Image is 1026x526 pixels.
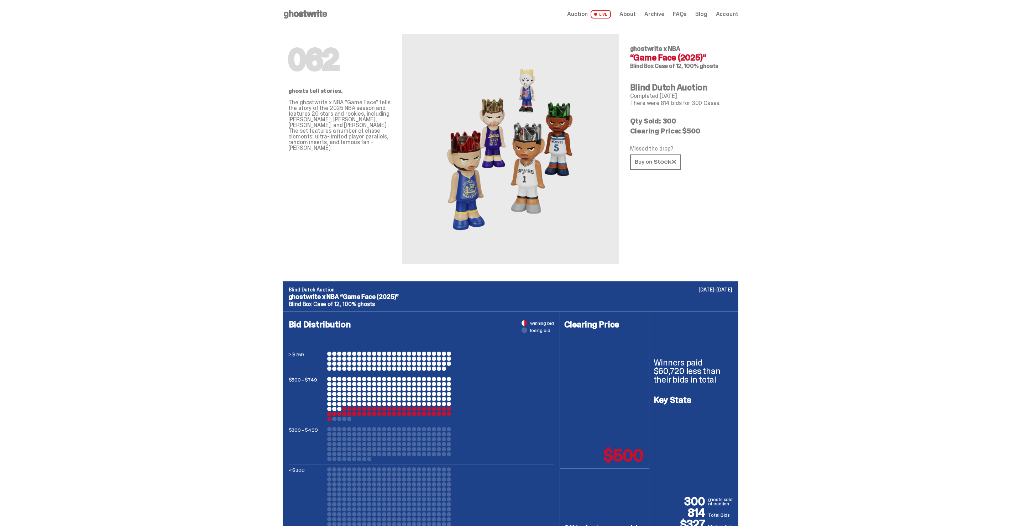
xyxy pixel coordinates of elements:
h4: Key Stats [654,396,734,404]
p: [DATE]-[DATE] [698,287,732,292]
a: Auction LIVE [567,10,611,19]
p: The ghostwrite x NBA "Game Face" tells the story of the 2025 NBA season and features 20 stars and... [288,100,391,151]
h1: 062 [288,46,391,74]
p: ghosts sold at auction [708,497,734,507]
span: ghostwrite x NBA [630,44,680,53]
p: ≥ $750 [289,352,324,371]
img: NBA&ldquo;Game Face (2025)&rdquo; [432,51,589,247]
p: Clearing Price: $500 [630,127,733,135]
p: There were 814 bids for 300 Cases. [630,100,733,106]
p: Qty Sold: 300 [630,117,733,125]
a: FAQs [673,11,687,17]
span: losing bid [530,328,550,333]
span: winning bid [530,321,554,326]
h4: Bid Distribution [289,320,554,352]
a: About [619,11,636,17]
a: Blog [695,11,707,17]
a: Archive [644,11,664,17]
p: ghosts tell stories. [288,88,391,94]
p: $500 - $749 [289,377,324,421]
p: 814 [654,507,708,519]
p: Winners paid $60,720 less than their bids in total [654,358,734,384]
p: Completed [DATE] [630,93,733,99]
span: LIVE [591,10,611,19]
p: Blind Dutch Auction [289,287,732,292]
h4: Clearing Price [564,320,645,329]
h4: Blind Dutch Auction [630,83,733,92]
a: Account [716,11,738,17]
h4: “Game Face (2025)” [630,53,733,62]
p: Total Bids [708,511,734,519]
p: Missed the drop? [630,146,733,152]
p: 300 [654,496,708,507]
p: $300 - $499 [289,427,324,461]
p: ghostwrite x NBA “Game Face (2025)” [289,294,732,300]
span: Auction [567,11,588,17]
span: Blind Box Case of 12, 100% ghosts [289,300,375,308]
span: Blind Box Case of 12, 100% ghosts [630,62,719,70]
p: $500 [603,447,643,464]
